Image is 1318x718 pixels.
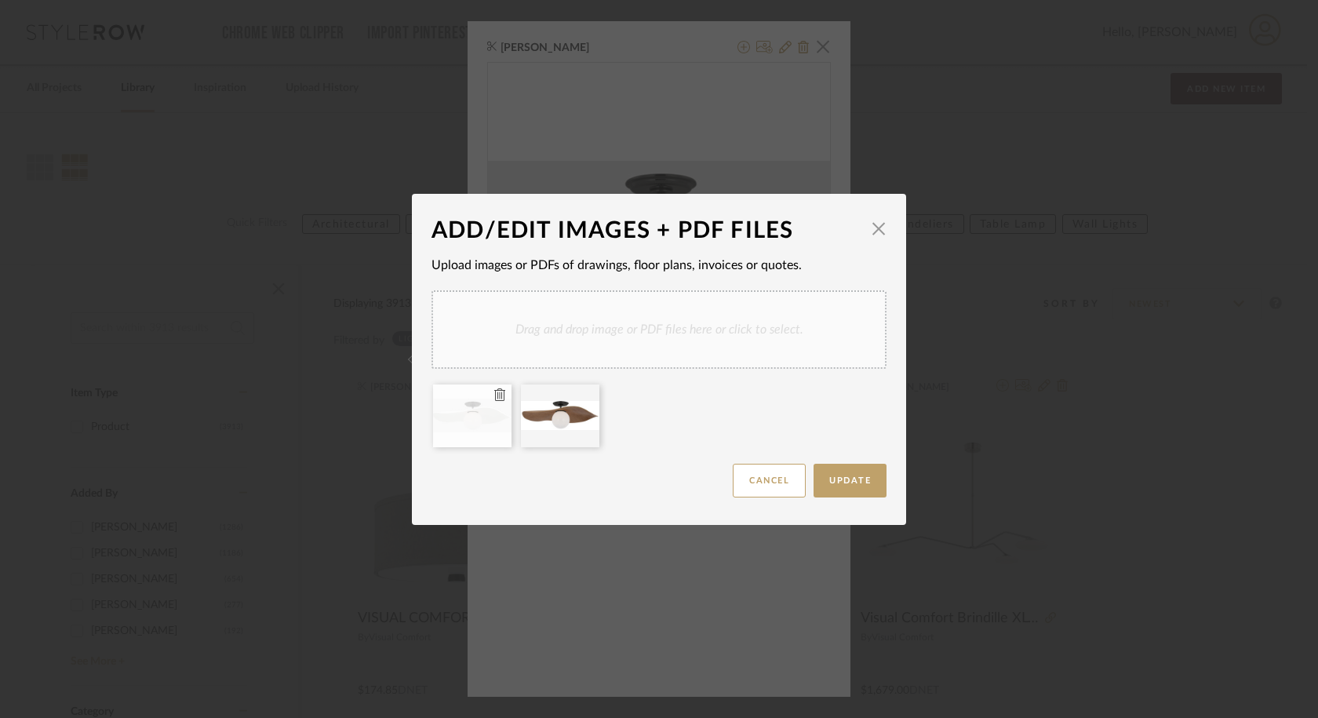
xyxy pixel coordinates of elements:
[829,476,871,485] span: Update
[431,213,863,248] div: ADD/EDIT IMAGES + PDF FILES
[863,213,894,245] button: Close
[814,464,887,497] button: Update
[431,256,887,275] div: Upload images or PDFs of drawings, floor plans, invoices or quotes.
[733,464,806,497] button: Cancel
